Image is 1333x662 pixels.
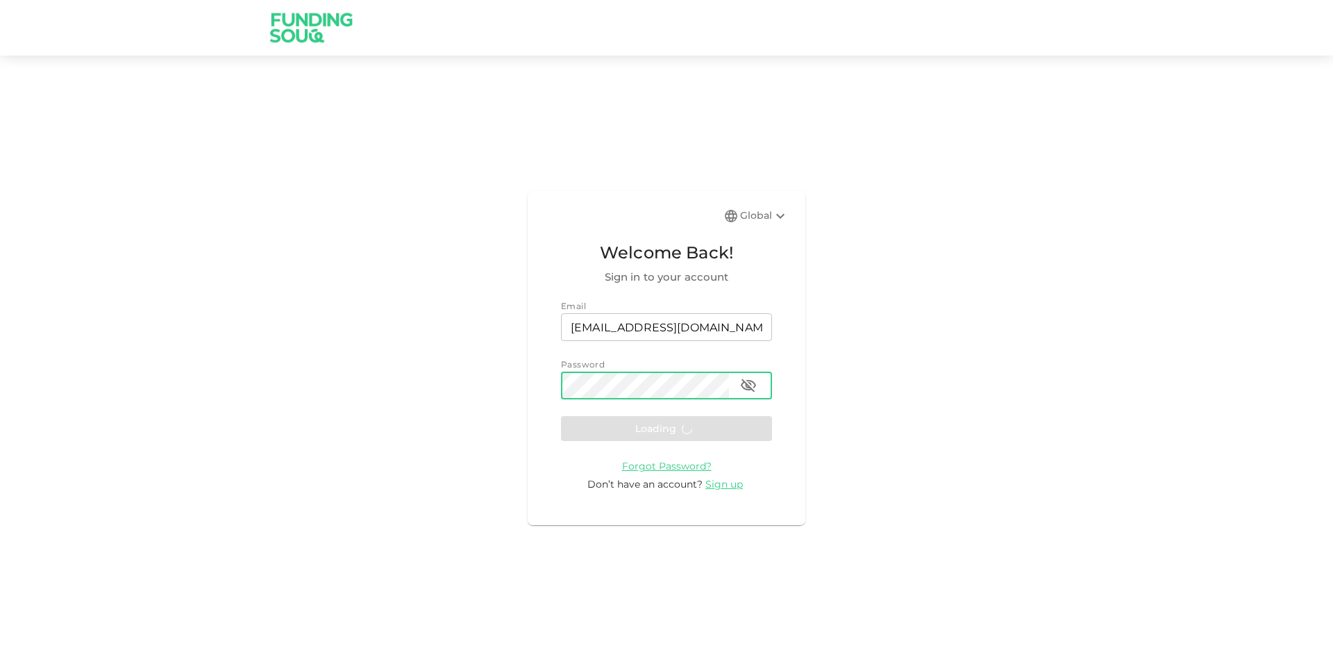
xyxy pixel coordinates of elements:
[561,301,586,311] span: Email
[587,478,703,490] span: Don’t have an account?
[622,459,712,472] a: Forgot Password?
[622,460,712,472] span: Forgot Password?
[561,313,772,341] input: email
[740,208,789,224] div: Global
[561,269,772,286] span: Sign in to your account
[561,372,729,399] input: password
[705,478,743,490] span: Sign up
[561,240,772,266] span: Welcome Back!
[561,359,605,370] span: Password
